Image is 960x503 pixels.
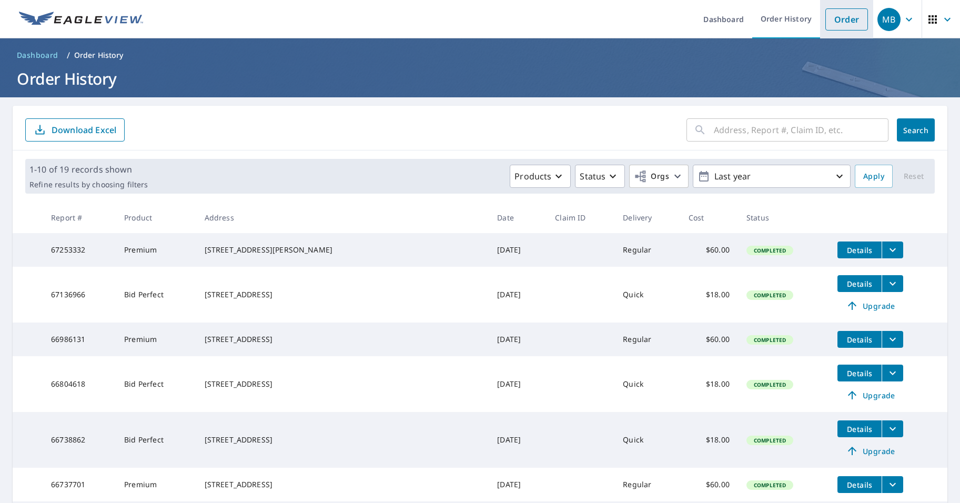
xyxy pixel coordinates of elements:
[629,165,689,188] button: Orgs
[825,8,868,31] a: Order
[489,356,547,412] td: [DATE]
[844,424,875,434] span: Details
[614,323,680,356] td: Regular
[43,233,116,267] td: 67253332
[196,202,489,233] th: Address
[747,481,792,489] span: Completed
[13,68,947,89] h1: Order History
[116,356,196,412] td: Bid Perfect
[837,242,882,258] button: detailsBtn-67253332
[116,233,196,267] td: Premium
[882,420,903,437] button: filesDropdownBtn-66738862
[43,356,116,412] td: 66804618
[74,50,124,61] p: Order History
[897,118,935,142] button: Search
[489,412,547,468] td: [DATE]
[29,163,148,176] p: 1-10 of 19 records shown
[747,291,792,299] span: Completed
[510,165,571,188] button: Products
[680,233,738,267] td: $60.00
[205,334,481,345] div: [STREET_ADDRESS]
[205,379,481,389] div: [STREET_ADDRESS]
[52,124,116,136] p: Download Excel
[43,202,116,233] th: Report #
[882,242,903,258] button: filesDropdownBtn-67253332
[680,267,738,323] td: $18.00
[116,323,196,356] td: Premium
[25,118,125,142] button: Download Excel
[489,267,547,323] td: [DATE]
[837,442,903,459] a: Upgrade
[547,202,614,233] th: Claim ID
[747,336,792,344] span: Completed
[905,125,926,135] span: Search
[580,170,605,183] p: Status
[575,165,625,188] button: Status
[837,476,882,493] button: detailsBtn-66737701
[489,468,547,501] td: [DATE]
[17,50,58,61] span: Dashboard
[747,437,792,444] span: Completed
[882,275,903,292] button: filesDropdownBtn-67136966
[844,445,897,457] span: Upgrade
[514,170,551,183] p: Products
[116,202,196,233] th: Product
[863,170,884,183] span: Apply
[844,389,897,401] span: Upgrade
[882,365,903,381] button: filesDropdownBtn-66804618
[29,180,148,189] p: Refine results by choosing filters
[680,356,738,412] td: $18.00
[844,480,875,490] span: Details
[844,368,875,378] span: Details
[844,299,897,312] span: Upgrade
[844,279,875,289] span: Details
[19,12,143,27] img: EV Logo
[837,331,882,348] button: detailsBtn-66986131
[43,267,116,323] td: 67136966
[13,47,63,64] a: Dashboard
[489,233,547,267] td: [DATE]
[489,202,547,233] th: Date
[205,245,481,255] div: [STREET_ADDRESS][PERSON_NAME]
[634,170,669,183] span: Orgs
[680,468,738,501] td: $60.00
[837,387,903,404] a: Upgrade
[43,412,116,468] td: 66738862
[882,331,903,348] button: filesDropdownBtn-66986131
[614,468,680,501] td: Regular
[738,202,830,233] th: Status
[116,267,196,323] td: Bid Perfect
[614,267,680,323] td: Quick
[614,233,680,267] td: Regular
[714,115,888,145] input: Address, Report #, Claim ID, etc.
[844,335,875,345] span: Details
[205,289,481,300] div: [STREET_ADDRESS]
[116,412,196,468] td: Bid Perfect
[837,275,882,292] button: detailsBtn-67136966
[116,468,196,501] td: Premium
[680,202,738,233] th: Cost
[710,167,833,186] p: Last year
[680,412,738,468] td: $18.00
[13,47,947,64] nav: breadcrumb
[43,468,116,501] td: 66737701
[614,412,680,468] td: Quick
[680,323,738,356] td: $60.00
[877,8,901,31] div: MB
[747,247,792,254] span: Completed
[837,297,903,314] a: Upgrade
[489,323,547,356] td: [DATE]
[837,365,882,381] button: detailsBtn-66804618
[614,202,680,233] th: Delivery
[614,356,680,412] td: Quick
[693,165,851,188] button: Last year
[844,245,875,255] span: Details
[855,165,893,188] button: Apply
[205,479,481,490] div: [STREET_ADDRESS]
[882,476,903,493] button: filesDropdownBtn-66737701
[43,323,116,356] td: 66986131
[837,420,882,437] button: detailsBtn-66738862
[205,435,481,445] div: [STREET_ADDRESS]
[747,381,792,388] span: Completed
[67,49,70,62] li: /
